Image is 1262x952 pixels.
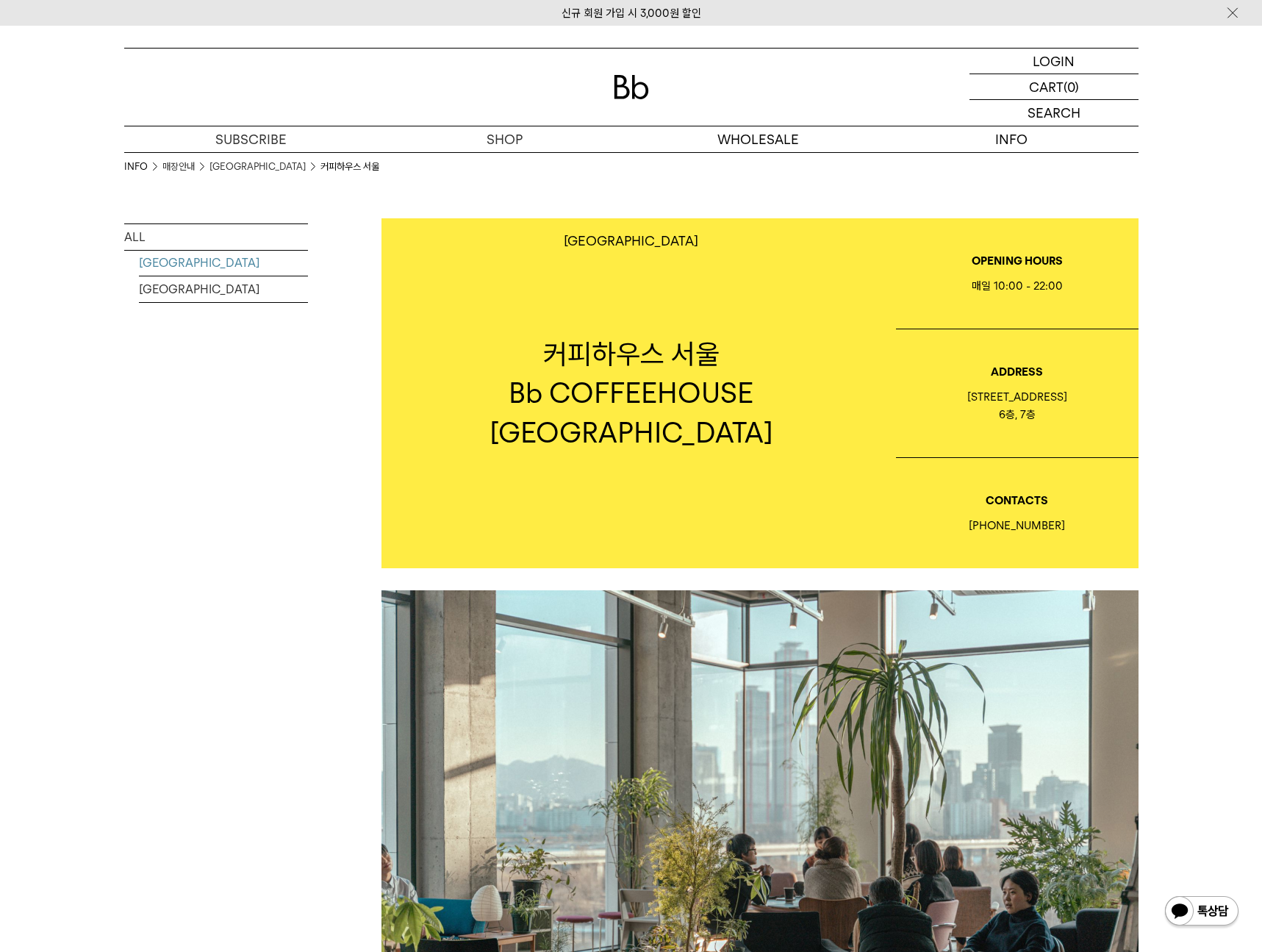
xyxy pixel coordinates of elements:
div: [STREET_ADDRESS] 6층, 7층 [896,388,1139,423]
a: [GEOGRAPHIC_DATA] [139,276,308,302]
img: 카카오톡 채널 1:1 채팅 버튼 [1164,895,1240,930]
a: ALL [124,224,308,250]
p: 커피하우스 서울 [381,334,881,373]
p: (0) [1064,74,1079,99]
p: CART [1029,74,1064,99]
p: INFO [885,126,1139,152]
p: OPENING HOURS [896,252,1139,270]
p: ADDRESS [896,363,1139,381]
a: 매장안내 [162,160,195,174]
p: [GEOGRAPHIC_DATA] [564,233,698,248]
a: [GEOGRAPHIC_DATA] [139,250,308,276]
p: SEARCH [1028,100,1080,126]
p: LOGIN [1033,49,1075,74]
a: CART (0) [969,74,1139,100]
a: SUBSCRIBE [124,126,378,152]
li: INFO [124,160,162,174]
a: SHOP [378,126,631,152]
p: CONTACTS [896,492,1139,509]
img: 로고 [614,75,649,99]
a: LOGIN [969,49,1139,74]
p: WHOLESALE [631,126,885,152]
div: 매일 10:00 - 22:00 [896,277,1139,295]
a: 신규 회원 가입 시 3,000원 할인 [562,7,701,20]
a: [GEOGRAPHIC_DATA] [209,160,306,174]
div: [PHONE_NUMBER] [896,517,1139,534]
li: 커피하우스 서울 [320,160,379,174]
p: Bb COFFEEHOUSE [GEOGRAPHIC_DATA] [381,373,881,451]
